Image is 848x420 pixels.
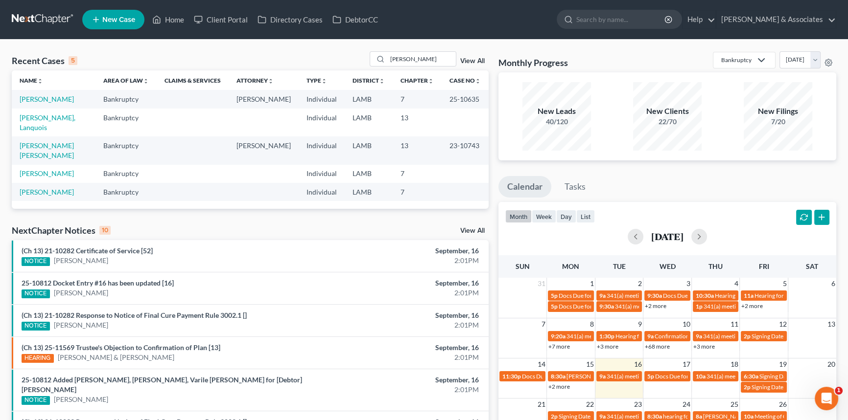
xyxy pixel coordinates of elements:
a: [PERSON_NAME] [54,256,108,265]
div: Bankruptcy [721,56,752,64]
td: Individual [299,90,345,108]
div: HEARING [22,354,54,363]
span: 22 [585,398,595,410]
span: 12 [778,318,788,330]
a: [PERSON_NAME] [20,188,74,196]
span: 11:30p [502,373,521,380]
span: 11a [744,292,754,299]
span: Tue [612,262,625,270]
div: September, 16 [333,375,479,385]
td: [PERSON_NAME] [229,136,299,164]
span: 15 [585,358,595,370]
a: [PERSON_NAME] [54,320,108,330]
a: +2 more [645,302,666,309]
td: Individual [299,109,345,136]
span: 341(a) meeting for [PERSON_NAME] [607,373,701,380]
div: New Filings [744,106,812,117]
span: Sun [516,262,530,270]
td: Individual [299,183,345,201]
span: Hearing for [PERSON_NAME] [615,332,692,340]
a: (Ch 13) 25-11569 Trustee's Objection to Confirmation of Plan [13] [22,343,220,352]
a: [PERSON_NAME] [54,395,108,404]
span: 341(a) meeting for [PERSON_NAME] [PERSON_NAME] [704,303,845,310]
span: Docs Due for [PERSON_NAME] [559,303,639,310]
span: 1p [696,303,703,310]
td: Bankruptcy [95,165,157,183]
div: 22/70 [633,117,702,127]
td: LAMB [345,109,393,136]
div: 2:01PM [333,320,479,330]
span: hearing for [PERSON_NAME] [663,413,738,420]
span: 5p [551,292,558,299]
a: (Ch 13) 21-10282 Response to Notice of Final Cure Payment Rule 3002.1 [] [22,311,247,319]
th: Claims & Services [157,70,229,90]
span: 1 [589,278,595,289]
button: list [576,210,595,223]
div: NextChapter Notices [12,224,111,236]
i: unfold_more [321,78,327,84]
div: September, 16 [333,246,479,256]
span: 21 [537,398,546,410]
div: NOTICE [22,257,50,266]
div: NOTICE [22,322,50,331]
td: 7 [393,183,442,201]
a: Home [147,11,189,28]
span: Docs Due for [PERSON_NAME] [522,373,603,380]
span: 16 [633,358,643,370]
span: Sat [806,262,818,270]
td: Bankruptcy [95,136,157,164]
a: Help [683,11,715,28]
span: 1:30p [599,332,614,340]
a: +7 more [548,343,570,350]
i: unfold_more [37,78,43,84]
span: 341(a) meeting for [PERSON_NAME] [607,413,701,420]
td: [PERSON_NAME] [229,90,299,108]
input: Search by name... [387,52,456,66]
div: New Leads [522,106,591,117]
button: day [556,210,576,223]
span: Docs Due for [PERSON_NAME] [559,292,639,299]
span: 24 [682,398,691,410]
span: 26 [778,398,788,410]
a: +68 more [645,343,670,350]
span: 13 [826,318,836,330]
a: 25-10812 Added [PERSON_NAME], [PERSON_NAME], Varile [PERSON_NAME] for [Debtor] [PERSON_NAME] [22,376,302,394]
a: Tasks [556,176,594,198]
a: [PERSON_NAME] & [PERSON_NAME] [58,353,174,362]
td: 25-10635 [442,90,489,108]
span: New Case [102,16,135,23]
a: Client Portal [189,11,253,28]
span: 2p [551,413,558,420]
i: unfold_more [379,78,385,84]
i: unfold_more [428,78,434,84]
td: 13 [393,109,442,136]
span: Signing Date for [PERSON_NAME] [759,373,847,380]
span: Confirmation hearing for [PERSON_NAME] [655,332,766,340]
a: [PERSON_NAME] [PERSON_NAME] [20,141,74,159]
a: [PERSON_NAME] [20,95,74,103]
td: 23-10743 [442,136,489,164]
span: Hearing for [PERSON_NAME] [715,292,791,299]
span: 8a [696,413,702,420]
a: Districtunfold_more [353,77,385,84]
span: 8:30a [647,413,662,420]
div: 10 [99,226,111,235]
a: (Ch 13) 21-10282 Certificate of Service [52] [22,246,153,255]
span: 6 [830,278,836,289]
td: LAMB [345,183,393,201]
span: Thu [708,262,723,270]
span: 2p [744,383,751,391]
i: unfold_more [143,78,149,84]
div: New Clients [633,106,702,117]
span: 8 [589,318,595,330]
span: 341(a) meeting for [PERSON_NAME] [615,303,709,310]
a: Nameunfold_more [20,77,43,84]
a: +2 more [741,302,763,309]
a: View All [460,58,485,65]
span: 341(a) meeting for [PERSON_NAME] [707,373,801,380]
span: 23 [633,398,643,410]
a: Directory Cases [253,11,328,28]
span: 19 [778,358,788,370]
a: +2 more [548,383,570,390]
span: 3 [685,278,691,289]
